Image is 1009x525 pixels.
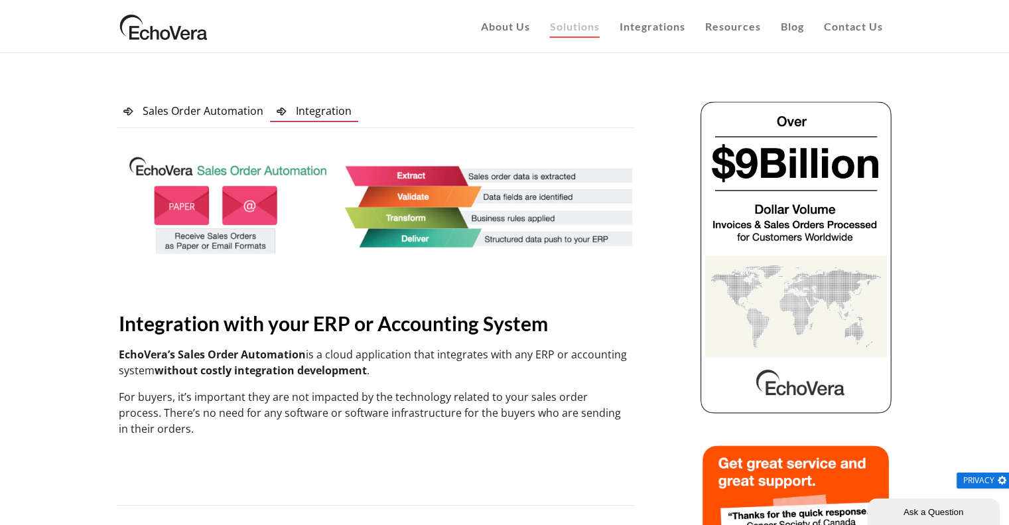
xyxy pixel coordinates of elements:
[119,389,632,437] p: For buyers, it’s important they are not impacted by the technology related to your sales order pr...
[481,20,530,33] span: About Us
[119,150,632,263] img: sales order automation
[119,311,548,335] strong: Integration with your ERP or Accounting System
[963,477,994,484] span: Privacy
[155,363,367,378] strong: without costly integration development
[781,20,804,33] span: Blog
[117,100,270,122] a: Sales Order Automation
[996,475,1008,486] img: gear.png
[119,346,632,378] p: is a cloud application that integrates with any ERP or accounting system .
[699,100,893,415] img: echovera dollar volume
[550,20,600,33] span: Solutions
[705,20,761,33] span: Resources
[867,496,1002,525] iframe: chat widget
[270,100,358,122] a: Integration
[143,104,263,118] span: Sales Order Automation
[824,20,883,33] span: Contact Us
[620,20,685,33] span: Integrations
[119,347,306,362] strong: EchoVera’s Sales Order Automation
[117,10,211,43] img: EchoVera
[296,104,352,118] span: Integration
